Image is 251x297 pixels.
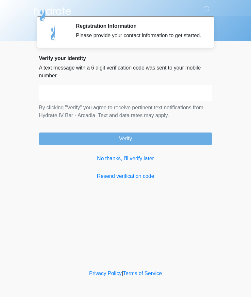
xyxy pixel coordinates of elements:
h2: Verify your identity [39,55,212,61]
div: Please provide your contact information to get started. [76,32,202,39]
button: Verify [39,133,212,145]
a: Privacy Policy [89,271,122,276]
a: No thanks, I'll verify later [39,155,212,163]
img: Hydrate IV Bar - Arcadia Logo [32,5,72,22]
a: | [122,271,123,276]
img: Agent Avatar [44,23,63,42]
a: Terms of Service [123,271,162,276]
p: A text message with a 6 digit verification code was sent to your mobile number. [39,64,212,80]
a: Resend verification code [39,172,212,180]
p: By clicking "Verify" you agree to receive pertinent text notifications from Hydrate IV Bar - Arca... [39,104,212,119]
